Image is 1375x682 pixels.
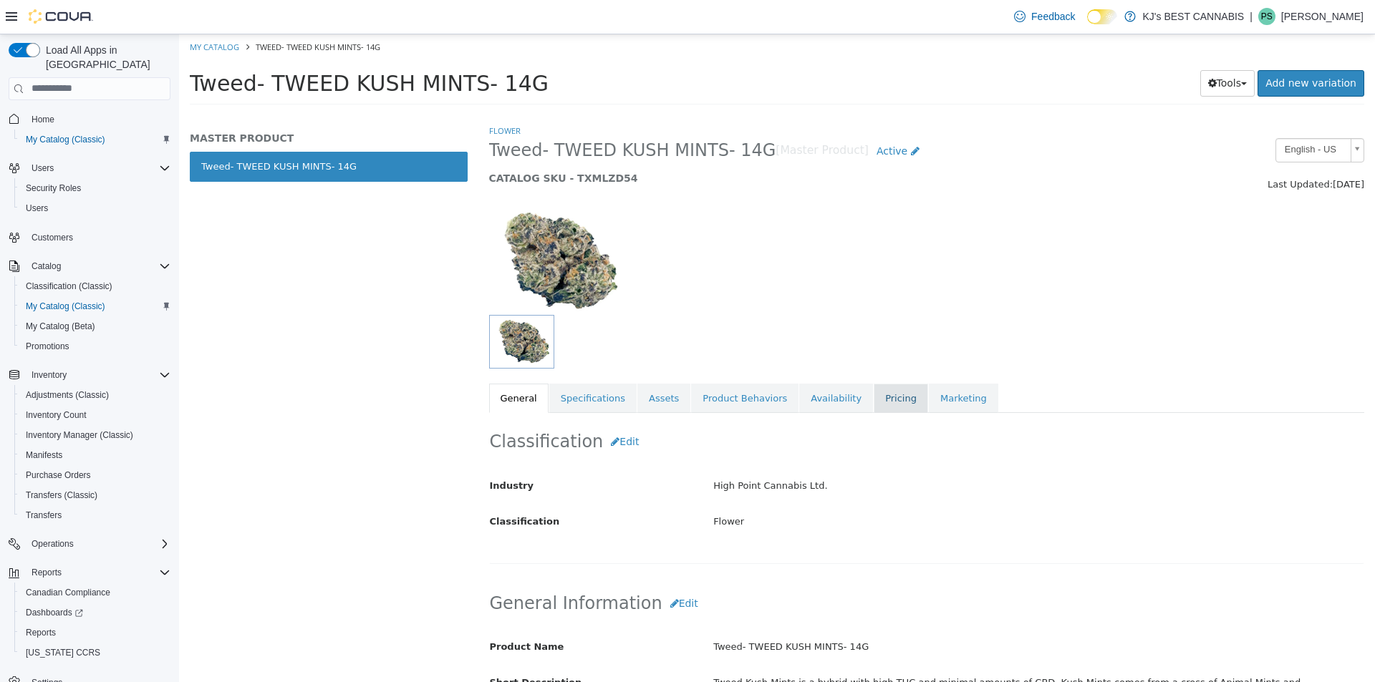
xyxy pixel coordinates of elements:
span: Users [26,203,48,214]
button: Customers [3,227,176,248]
div: High Point Cannabis Ltd. [524,439,1195,464]
button: Classification (Classic) [14,276,176,296]
img: Cova [29,9,93,24]
span: My Catalog (Classic) [26,134,105,145]
a: Availability [620,349,694,379]
span: Adjustments (Classic) [26,389,109,401]
a: Inventory Manager (Classic) [20,427,139,444]
button: Reports [14,623,176,643]
a: Pricing [695,349,749,379]
span: Manifests [26,449,62,461]
button: Adjustments (Classic) [14,385,176,405]
button: Operations [26,535,79,552]
span: Tweed- TWEED KUSH MINTS- 14G [310,105,597,127]
span: Canadian Compliance [26,587,110,598]
a: Assets [458,349,511,379]
p: KJ's BEST CANNABIS [1143,8,1245,25]
a: Customers [26,229,79,246]
a: Adjustments (Classic) [20,386,115,404]
span: Short Description [311,643,403,653]
button: Users [3,158,176,178]
div: Flower [524,475,1195,500]
span: Customers [26,228,170,246]
span: English - US [1097,104,1166,127]
button: My Catalog (Beta) [14,316,176,336]
span: Users [32,162,54,174]
button: Operations [3,534,176,554]
button: Users [26,160,59,177]
p: [PERSON_NAME] [1281,8,1364,25]
button: My Catalog (Classic) [14,130,176,150]
span: My Catalog (Classic) [20,131,170,148]
p: | [1250,8,1253,25]
span: Adjustments (Classic) [20,386,170,404]
span: Feedback [1031,9,1075,24]
span: [US_STATE] CCRS [26,647,100,658]
button: Purchase Orders [14,465,176,485]
span: Inventory Manager (Classic) [26,429,133,441]
span: Purchase Orders [26,469,91,481]
span: Catalog [32,260,61,272]
a: Active [690,104,748,130]
span: Security Roles [26,182,81,194]
button: Edit [424,394,468,421]
a: Tweed- TWEED KUSH MINTS- 14G [11,117,289,147]
button: [US_STATE] CCRS [14,643,176,663]
a: Home [26,111,60,128]
div: Tweed- TWEED KUSH MINTS- 14G [524,600,1195,625]
span: Users [26,160,170,177]
span: Promotions [26,341,69,352]
span: Inventory Count [26,409,87,421]
button: Edit [483,556,527,583]
span: Product Name [311,607,385,618]
span: Dashboards [26,607,83,618]
span: Home [26,110,170,128]
div: Pan Sharma [1258,8,1275,25]
span: Tweed- TWEED KUSH MINTS- 14G [77,7,201,18]
button: Canadian Compliance [14,583,176,603]
span: Inventory [26,366,170,384]
span: My Catalog (Beta) [26,321,95,332]
span: Transfers (Classic) [26,489,97,501]
span: Inventory [32,369,67,381]
button: Inventory Manager (Classic) [14,425,176,445]
span: Operations [26,535,170,552]
span: Classification (Classic) [20,278,170,295]
a: Users [20,200,54,217]
span: Operations [32,538,74,550]
span: Classification [311,482,381,492]
span: Catalog [26,258,170,275]
a: Dashboards [20,604,89,621]
img: 150 [310,173,443,281]
span: Purchase Orders [20,467,170,484]
span: Reports [26,564,170,581]
span: Security Roles [20,180,170,197]
button: Catalog [26,258,67,275]
button: Home [3,109,176,130]
a: My Catalog [11,7,60,18]
h2: General Information [311,556,1185,583]
span: PS [1261,8,1273,25]
a: Feedback [1008,2,1081,31]
a: Classification (Classic) [20,278,118,295]
button: Tools [1021,36,1076,62]
span: Load All Apps in [GEOGRAPHIC_DATA] [40,43,170,72]
a: Add new variation [1079,36,1185,62]
span: Transfers [20,507,170,524]
span: My Catalog (Classic) [20,298,170,315]
span: Dark Mode [1087,24,1088,25]
span: My Catalog (Beta) [20,318,170,335]
span: Active [698,111,728,122]
span: Reports [32,567,62,578]
span: Tweed- TWEED KUSH MINTS- 14G [11,36,370,62]
a: English - US [1096,104,1185,128]
h5: MASTER PRODUCT [11,97,289,110]
span: Classification (Classic) [26,281,112,292]
span: [DATE] [1154,145,1185,155]
a: Product Behaviors [512,349,619,379]
input: Dark Mode [1087,9,1117,24]
a: Inventory Count [20,406,92,424]
span: Reports [20,624,170,641]
button: Reports [26,564,67,581]
a: Transfers (Classic) [20,487,103,504]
